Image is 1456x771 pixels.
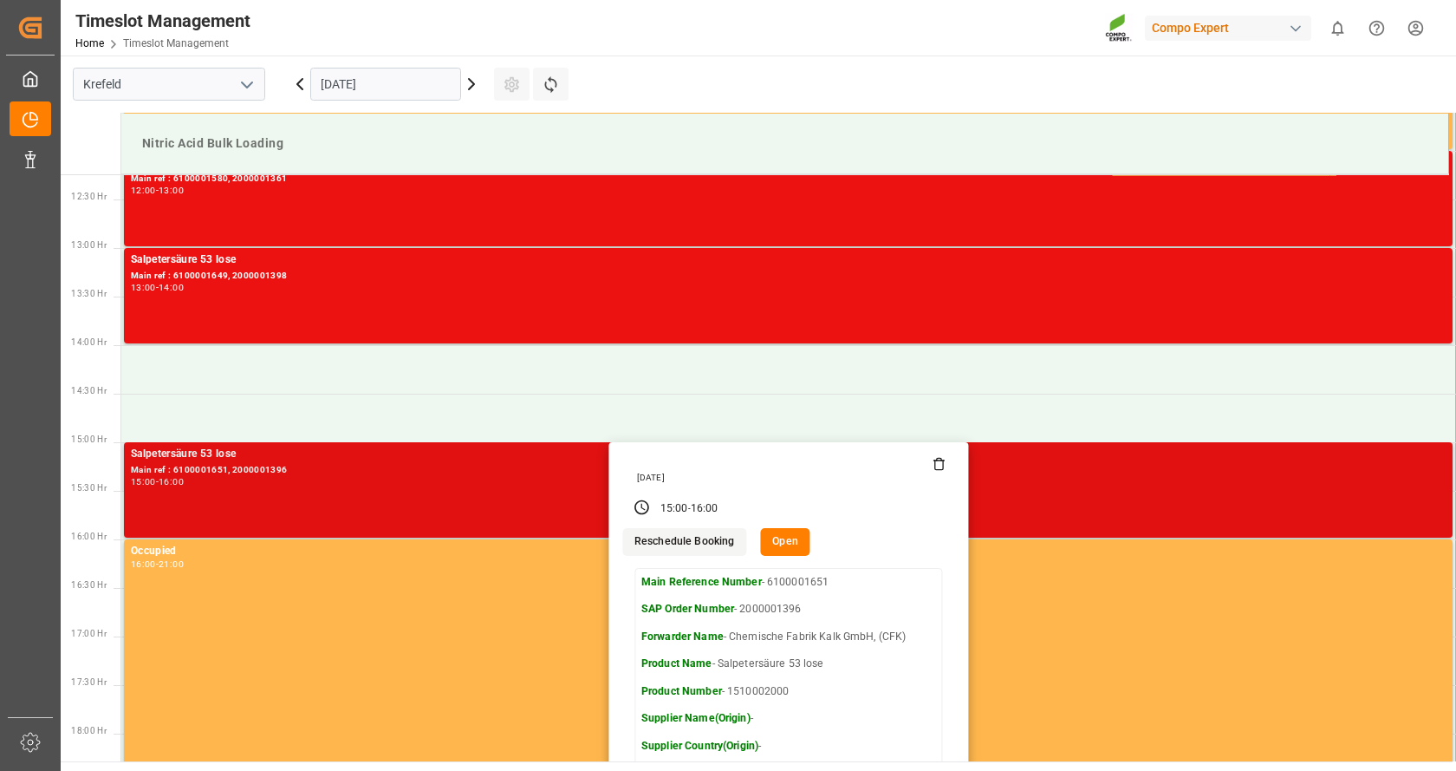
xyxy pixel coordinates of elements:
[73,68,265,101] input: Type to search/select
[641,575,935,591] p: - 6100001651
[159,284,184,291] div: 14:00
[310,68,461,101] input: DD.MM.YYYY
[131,560,156,568] div: 16:00
[1145,11,1318,44] button: Compo Expert
[1145,16,1311,41] div: Compo Expert
[641,603,734,615] strong: SAP Order Number
[131,172,1446,186] div: Main ref : 6100001580, 2000001361
[71,726,107,735] span: 18:00 Hr
[1318,9,1357,48] button: show 0 new notifications
[71,192,107,201] span: 12:30 Hr
[71,532,107,541] span: 16:00 Hr
[131,543,1446,560] div: Occupied
[156,284,159,291] div: -
[71,483,107,493] span: 15:30 Hr
[641,602,935,617] p: - 2000001396
[1357,9,1396,48] button: Help Center
[156,186,159,194] div: -
[71,289,107,298] span: 13:30 Hr
[159,560,184,568] div: 21:00
[71,240,107,250] span: 13:00 Hr
[156,560,159,568] div: -
[233,71,259,98] button: open menu
[71,386,107,395] span: 14:30 Hr
[641,711,935,727] p: -
[71,629,107,638] span: 17:00 Hr
[641,740,758,752] strong: Supplier Country(Origin)
[131,478,156,486] div: 15:00
[131,186,156,194] div: 12:00
[641,684,935,700] p: - 1510002000
[631,472,946,484] div: [DATE]
[641,576,762,588] strong: Main Reference Number
[135,127,1434,160] div: Nitric Acid Bulk Loading
[660,501,688,517] div: 15:00
[641,657,712,670] strong: Product Name
[156,478,159,486] div: -
[688,501,691,517] div: -
[71,337,107,347] span: 14:00 Hr
[131,446,1446,463] div: Salpetersäure 53 lose
[691,501,718,517] div: 16:00
[159,478,184,486] div: 16:00
[131,463,1446,478] div: Main ref : 6100001651, 2000001396
[131,284,156,291] div: 13:00
[71,677,107,687] span: 17:30 Hr
[71,435,107,444] span: 15:00 Hr
[131,252,1446,269] div: Salpetersäure 53 lose
[1105,13,1133,43] img: Screenshot%202023-09-29%20at%2010.02.21.png_1712312052.png
[641,630,935,645] p: - Chemische Fabrik Kalk GmbH, (CFK)
[641,631,724,643] strong: Forwarder Name
[641,657,935,672] p: - Salpetersäure 53 lose
[131,269,1446,284] div: Main ref : 6100001649, 2000001398
[71,580,107,590] span: 16:30 Hr
[622,528,746,556] button: Reschedule Booking
[75,8,250,34] div: Timeslot Management
[75,37,104,49] a: Home
[641,685,722,697] strong: Product Number
[760,528,810,556] button: Open
[641,739,935,755] p: -
[641,712,751,724] strong: Supplier Name(Origin)
[159,186,184,194] div: 13:00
